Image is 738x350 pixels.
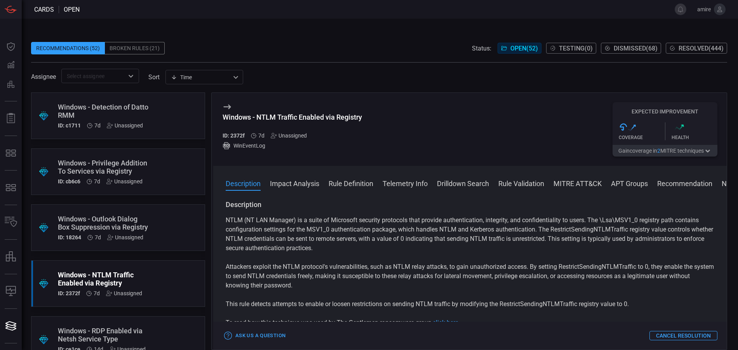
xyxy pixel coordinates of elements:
span: Oct 08, 2025 10:34 AM [94,290,100,296]
span: Oct 08, 2025 10:34 AM [94,122,101,129]
button: Drilldown Search [437,178,489,188]
button: Rule Definition [329,178,373,188]
button: Impact Analysis [270,178,319,188]
div: WinEventLog [223,142,362,150]
button: Description [226,178,261,188]
button: Dismissed(68) [601,43,661,54]
span: Oct 08, 2025 10:34 AM [258,132,265,139]
div: Broken Rules (21) [105,42,165,54]
div: Windows - RDP Enabled via Netsh Service Type [58,327,149,343]
h5: ID: 18264 [58,234,81,240]
p: This rule detects attempts to enable or loosen restrictions on sending NTLM traffic by modifying ... [226,300,714,309]
button: Testing(0) [546,43,596,54]
button: Cards [2,317,20,335]
span: Assignee [31,73,56,80]
h5: ID: c1711 [58,122,81,129]
span: Oct 08, 2025 10:34 AM [95,234,101,240]
button: Gaincoverage in2MITRE techniques [613,145,717,157]
button: Recommendation [657,178,712,188]
div: Unassigned [106,178,143,185]
button: APT Groups [611,178,648,188]
button: Reports [2,109,20,128]
h5: Expected Improvement [613,108,717,115]
p: To read how this technique was used by The Gentlemen ransomware group, . [226,318,714,327]
span: open [64,6,80,13]
button: assets [2,247,20,266]
p: NTLM (NT LAN Manager) is a suite of Microsoft security protocols that provide authentication, int... [226,216,714,253]
button: Compliance Monitoring [2,282,20,301]
span: 2 [657,148,660,154]
span: Oct 08, 2025 10:34 AM [94,178,100,185]
button: Telemetry Info [383,178,428,188]
a: click here [433,319,458,326]
div: Windows - NTLM Traffic Enabled via Registry [58,271,149,287]
button: Inventory [2,213,20,232]
h5: ID: cb6c6 [58,178,80,185]
p: Attackers exploit the NTLM protocol's vulnerabilities, such as NTLM relay attacks, to gain unauth... [226,262,714,290]
button: Open [125,71,136,82]
button: Detections [2,56,20,75]
button: MITRE ATT&CK [553,178,602,188]
button: MITRE - Exposures [2,144,20,162]
span: Dismissed ( 68 ) [614,45,658,52]
span: Testing ( 0 ) [559,45,593,52]
button: Dashboard [2,37,20,56]
div: Unassigned [107,122,143,129]
h5: ID: 2372f [58,290,80,296]
button: Cancel Resolution [649,331,717,340]
button: Rule Validation [498,178,544,188]
button: Ask Us a Question [223,330,287,342]
div: Windows - Privilege Addition To Services via Registry [58,159,149,175]
div: Health [672,135,718,140]
div: Coverage [619,135,665,140]
h3: Description [226,200,714,209]
div: Windows - NTLM Traffic Enabled via Registry [223,113,362,121]
div: Time [171,73,231,81]
div: Windows - Detection of Datto RMM [58,103,149,119]
button: Preventions [2,75,20,93]
div: Unassigned [271,132,307,139]
span: amire [689,6,711,12]
span: Cards [34,6,54,13]
div: Unassigned [106,290,142,296]
span: Status: [472,45,491,52]
label: sort [148,73,160,81]
button: Open(52) [498,43,541,54]
span: Resolved ( 444 ) [679,45,724,52]
div: Unassigned [107,234,143,240]
span: Open ( 52 ) [510,45,538,52]
div: Windows - Outlook Dialog Box Suppression via Registry [58,215,149,231]
h5: ID: 2372f [223,132,245,139]
div: Recommendations (52) [31,42,105,54]
button: Resolved(444) [666,43,727,54]
button: MITRE - Detection Posture [2,178,20,197]
input: Select assignee [64,71,124,81]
